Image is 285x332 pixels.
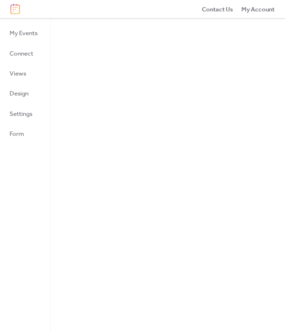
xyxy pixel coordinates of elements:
a: Views [4,66,43,81]
span: Connect [9,49,33,58]
a: Design [4,85,43,101]
a: Contact Us [202,4,233,14]
span: Design [9,89,28,98]
a: My Account [241,4,275,14]
span: Views [9,69,26,78]
span: My Account [241,5,275,14]
a: Connect [4,46,43,61]
span: My Events [9,28,38,38]
span: Contact Us [202,5,233,14]
span: Form [9,129,24,139]
a: My Events [4,25,43,40]
a: Settings [4,106,43,121]
img: logo [10,4,20,14]
span: Settings [9,109,32,119]
a: Form [4,126,43,141]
